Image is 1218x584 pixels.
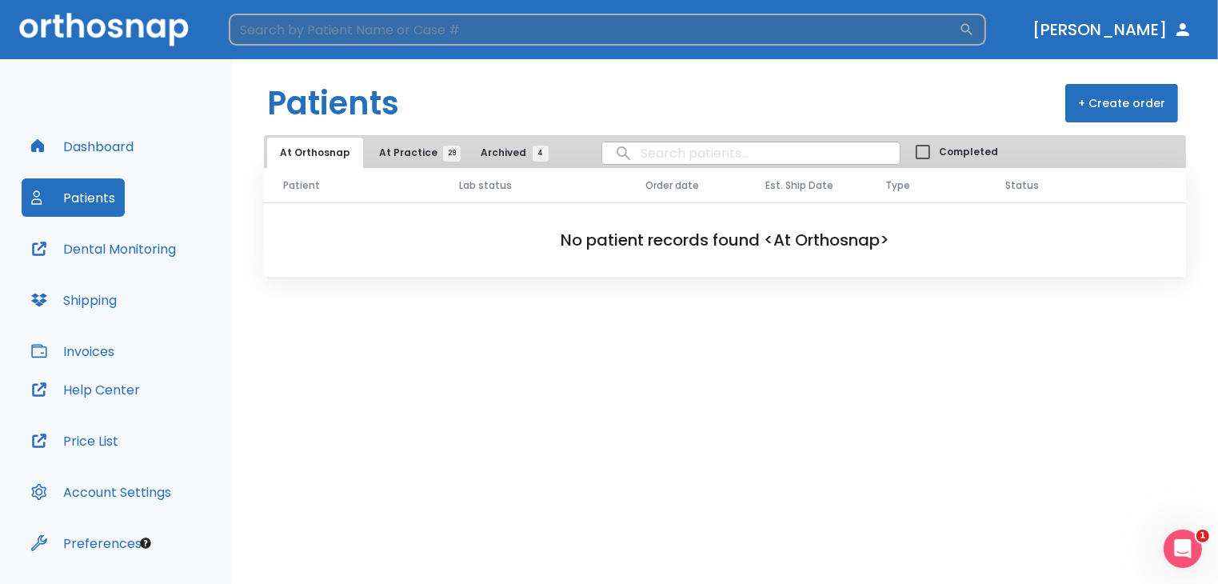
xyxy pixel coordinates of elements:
span: Order date [645,178,699,193]
span: Archived [481,146,541,160]
span: Est. Ship Date [765,178,833,193]
span: Lab status [459,178,512,193]
button: Shipping [22,281,126,319]
iframe: Intercom live chat [1164,530,1202,568]
span: 1 [1196,530,1209,542]
button: Invoices [22,332,124,370]
span: At Practice [379,146,452,160]
span: 4 [533,146,549,162]
button: Preferences [22,524,151,562]
span: Type [885,178,910,193]
span: Status [1005,178,1039,193]
img: Orthosnap [19,13,189,46]
h1: Patients [267,79,399,127]
button: Price List [22,422,128,460]
input: search [602,138,900,169]
div: Tooltip anchor [138,536,153,550]
button: At Orthosnap [267,138,363,168]
button: Account Settings [22,473,181,511]
div: tabs [267,138,557,168]
button: Dashboard [22,127,143,166]
button: [PERSON_NAME] [1026,15,1199,44]
h2: No patient records found <At Orthosnap> [290,228,1160,252]
button: Help Center [22,370,150,409]
input: Search by Patient Name or Case # [229,14,959,46]
button: Patients [22,178,125,217]
button: Dental Monitoring [22,230,186,268]
span: Completed [939,145,998,159]
span: Patient [283,178,320,193]
button: + Create order [1065,84,1178,122]
span: 29 [443,146,461,162]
